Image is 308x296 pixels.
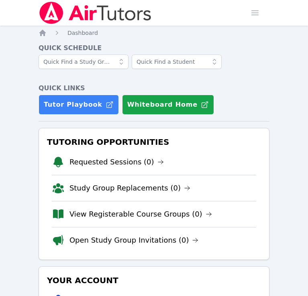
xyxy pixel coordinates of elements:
[69,156,164,168] a: Requested Sessions (0)
[69,182,190,194] a: Study Group Replacements (0)
[69,209,212,220] a: View Registerable Course Groups (0)
[69,235,199,246] a: Open Study Group Invitations (0)
[39,43,269,53] h4: Quick Schedule
[67,30,98,36] span: Dashboard
[39,55,129,69] input: Quick Find a Study Group
[45,135,263,149] h3: Tutoring Opportunities
[39,95,119,115] a: Tutor Playbook
[39,83,269,93] h4: Quick Links
[39,2,152,24] img: Air Tutors
[45,273,263,288] h3: Your Account
[132,55,222,69] input: Quick Find a Student
[39,29,269,37] nav: Breadcrumb
[122,95,214,115] button: Whiteboard Home
[67,29,98,37] a: Dashboard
